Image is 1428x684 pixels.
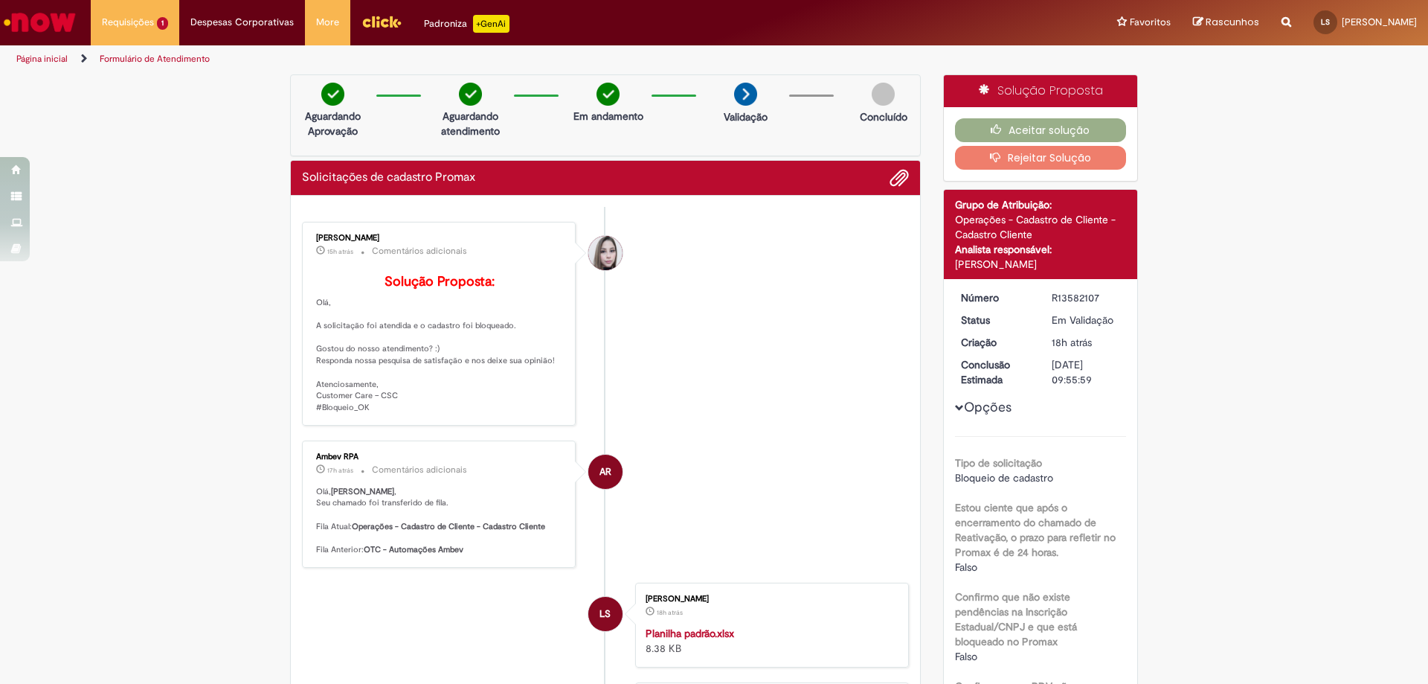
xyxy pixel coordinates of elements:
[955,242,1127,257] div: Analista responsável:
[297,109,369,138] p: Aguardando Aprovação
[950,313,1041,327] dt: Status
[890,168,909,188] button: Adicionar anexos
[190,15,294,30] span: Despesas Corporativas
[646,626,893,656] div: 8.38 KB
[1052,290,1121,305] div: R13582107
[1342,16,1417,28] span: [PERSON_NAME]
[955,257,1127,272] div: [PERSON_NAME]
[950,335,1041,350] dt: Criação
[955,560,977,574] span: Falso
[955,212,1127,242] div: Operações - Cadastro de Cliente - Cadastro Cliente
[1,7,78,37] img: ServiceNow
[599,454,611,490] span: AR
[157,17,168,30] span: 1
[955,118,1127,142] button: Aceitar solução
[385,273,495,290] b: Solução Proposta:
[573,109,643,124] p: Em andamento
[459,83,482,106] img: check-circle-green.png
[955,471,1053,485] span: Bloqueio de cadastro
[316,275,564,414] p: Olá, A solicitação foi atendida e o cadastro foi bloqueado. Gostou do nosso atendimento? :) Respo...
[327,247,353,256] span: 15h atrás
[473,15,509,33] p: +GenAi
[955,456,1042,470] b: Tipo de solicitação
[588,236,623,270] div: Daniele Aparecida Queiroz
[327,466,353,475] time: 30/09/2025 15:47:22
[102,15,154,30] span: Requisições
[955,650,977,663] span: Falso
[646,627,734,640] a: Planilha padrão.xlsx
[1052,313,1121,327] div: Em Validação
[734,83,757,106] img: arrow-next.png
[599,596,611,632] span: LS
[1052,336,1092,349] time: 30/09/2025 14:55:53
[361,10,402,33] img: click_logo_yellow_360x200.png
[352,521,545,532] b: Operações - Cadastro de Cliente - Cadastro Cliente
[302,171,475,185] h2: Solicitações de cadastro Promax Histórico de tíquete
[316,234,564,243] div: [PERSON_NAME]
[424,15,509,33] div: Padroniza
[16,53,68,65] a: Página inicial
[657,608,683,617] span: 18h atrás
[596,83,620,106] img: check-circle-green.png
[588,597,623,631] div: Leonardo Ferreira Dos Santos
[1052,336,1092,349] span: 18h atrás
[331,486,394,497] b: [PERSON_NAME]
[588,455,623,489] div: Ambev RPA
[327,466,353,475] span: 17h atrás
[724,109,768,124] p: Validação
[372,245,467,258] small: Comentários adicionais
[1052,335,1121,350] div: 30/09/2025 14:55:53
[1052,357,1121,387] div: [DATE] 09:55:59
[872,83,895,106] img: img-circle-grey.png
[100,53,210,65] a: Formulário de Atendimento
[316,15,339,30] span: More
[955,197,1127,212] div: Grupo de Atribuição:
[944,75,1138,107] div: Solução Proposta
[11,45,941,73] ul: Trilhas de página
[327,247,353,256] time: 30/09/2025 17:38:49
[1321,17,1330,27] span: LS
[321,83,344,106] img: check-circle-green.png
[372,464,467,476] small: Comentários adicionais
[364,544,463,555] b: OTC - Automações Ambev
[316,453,564,461] div: Ambev RPA
[646,595,893,604] div: [PERSON_NAME]
[434,109,506,138] p: Aguardando atendimento
[657,608,683,617] time: 30/09/2025 14:55:36
[955,501,1116,559] b: Estou ciente que após o encerramento do chamado de Reativação, o prazo para refletir no Promax é ...
[955,590,1077,648] b: Confirmo que não existe pendências na Inscrição Estadual/CNPJ e que está bloqueado no Promax
[316,486,564,556] p: Olá, , Seu chamado foi transferido de fila. Fila Atual: Fila Anterior:
[860,109,907,124] p: Concluído
[1130,15,1171,30] span: Favoritos
[950,357,1041,387] dt: Conclusão Estimada
[950,290,1041,305] dt: Número
[955,146,1127,170] button: Rejeitar Solução
[1193,16,1259,30] a: Rascunhos
[1206,15,1259,29] span: Rascunhos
